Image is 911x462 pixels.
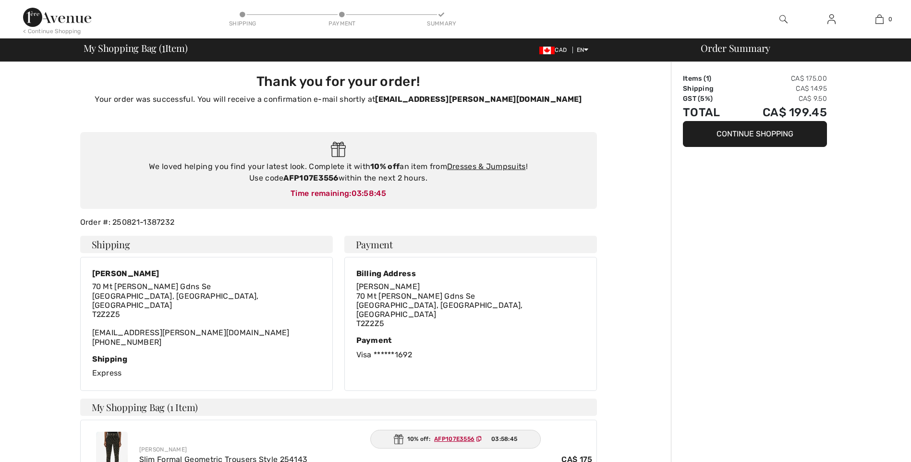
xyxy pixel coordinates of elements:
[491,435,517,443] span: 03:58:45
[92,354,321,379] div: Express
[577,47,589,53] span: EN
[356,336,585,345] div: Payment
[447,162,526,171] a: Dresses & Jumpsuits
[736,104,827,121] td: CA$ 199.45
[86,94,591,105] p: Your order was successful. You will receive a confirmation e-mail shortly at
[689,43,905,53] div: Order Summary
[706,74,709,83] span: 1
[434,436,474,442] ins: AFP107E3556
[90,188,587,199] div: Time remaining:
[820,13,843,25] a: Sign In
[80,236,333,253] h4: Shipping
[90,161,587,184] div: We loved helping you find your latest look. Complete it with an item from ! Use code within the n...
[736,84,827,94] td: CA$ 14.95
[736,73,827,84] td: CA$ 175.00
[139,445,593,454] div: [PERSON_NAME]
[74,217,603,228] div: Order #: 250821-1387232
[80,399,597,416] h4: My Shopping Bag (1 Item)
[356,292,523,328] span: 70 Mt [PERSON_NAME] Gdns Se [GEOGRAPHIC_DATA], [GEOGRAPHIC_DATA], [GEOGRAPHIC_DATA] T2Z2Z5
[352,189,386,198] span: 03:58:45
[539,47,555,54] img: Canadian Dollar
[328,19,356,28] div: Payment
[84,43,188,53] span: My Shopping Bag ( Item)
[736,94,827,104] td: CA$ 9.50
[370,162,400,171] strong: 10% off
[875,13,884,25] img: My Bag
[92,282,321,346] div: [EMAIL_ADDRESS][PERSON_NAME][DOMAIN_NAME] [PHONE_NUMBER]
[394,434,403,444] img: Gift.svg
[92,269,321,278] div: [PERSON_NAME]
[331,142,346,158] img: Gift.svg
[228,19,257,28] div: Shipping
[23,8,91,27] img: 1ère Avenue
[827,13,836,25] img: My Info
[92,282,259,319] span: 70 Mt [PERSON_NAME] Gdns Se [GEOGRAPHIC_DATA], [GEOGRAPHIC_DATA], [GEOGRAPHIC_DATA] T2Z2Z5
[683,94,736,104] td: GST (5%)
[888,15,892,24] span: 0
[23,27,81,36] div: < Continue Shopping
[344,236,597,253] h4: Payment
[539,47,571,53] span: CAD
[427,19,456,28] div: Summary
[683,104,736,121] td: Total
[856,13,903,25] a: 0
[356,269,585,278] div: Billing Address
[683,121,827,147] button: Continue Shopping
[375,95,582,104] strong: [EMAIL_ADDRESS][PERSON_NAME][DOMAIN_NAME]
[683,73,736,84] td: Items ( )
[356,282,420,291] span: [PERSON_NAME]
[162,41,165,53] span: 1
[283,173,338,182] strong: AFP107E3556
[779,13,788,25] img: search the website
[370,430,541,449] div: 10% off:
[92,354,321,364] div: Shipping
[86,73,591,90] h3: Thank you for your order!
[683,84,736,94] td: Shipping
